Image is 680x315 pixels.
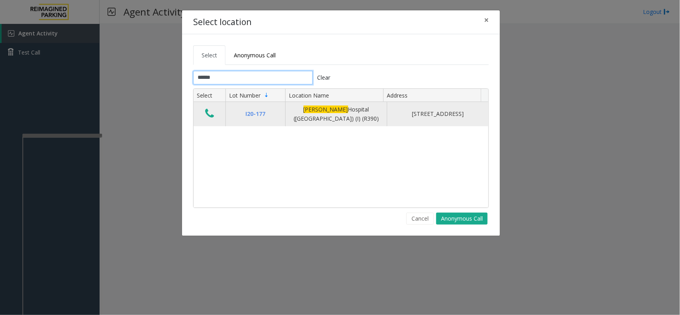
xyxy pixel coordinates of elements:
[484,14,489,25] span: ×
[436,213,488,225] button: Anonymous Call
[304,106,348,113] span: [PERSON_NAME]
[194,89,488,207] div: Data table
[194,89,225,102] th: Select
[202,51,217,59] span: Select
[313,71,335,84] button: Clear
[387,92,408,99] span: Address
[231,110,280,118] div: I20-177
[290,105,382,123] div: Hospital ([GEOGRAPHIC_DATA]) (I) (R390)
[193,16,251,29] h4: Select location
[234,51,276,59] span: Anonymous Call
[229,92,261,99] span: Lot Number
[478,10,494,30] button: Close
[193,45,489,65] ul: Tabs
[263,92,270,98] span: Sortable
[406,213,434,225] button: Cancel
[392,110,484,118] div: [STREET_ADDRESS]
[289,92,329,99] span: Location Name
